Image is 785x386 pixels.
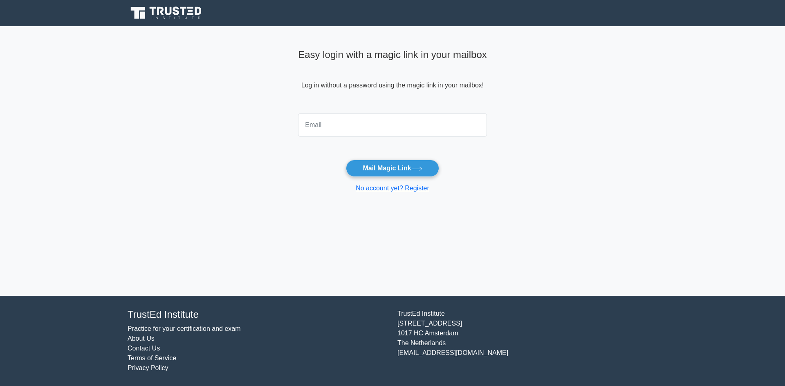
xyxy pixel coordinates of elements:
h4: TrustEd Institute [128,309,388,321]
a: Privacy Policy [128,364,168,371]
a: Practice for your certification and exam [128,325,241,332]
a: About Us [128,335,155,342]
div: TrustEd Institute [STREET_ADDRESS] 1017 HC Amsterdam The Netherlands [EMAIL_ADDRESS][DOMAIN_NAME] [392,309,662,373]
a: Contact Us [128,345,160,352]
input: Email [298,113,487,137]
h4: Easy login with a magic link in your mailbox [298,49,487,61]
div: Log in without a password using the magic link in your mailbox! [298,46,487,110]
button: Mail Magic Link [346,160,439,177]
a: Terms of Service [128,355,176,361]
a: No account yet? Register [356,185,429,192]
